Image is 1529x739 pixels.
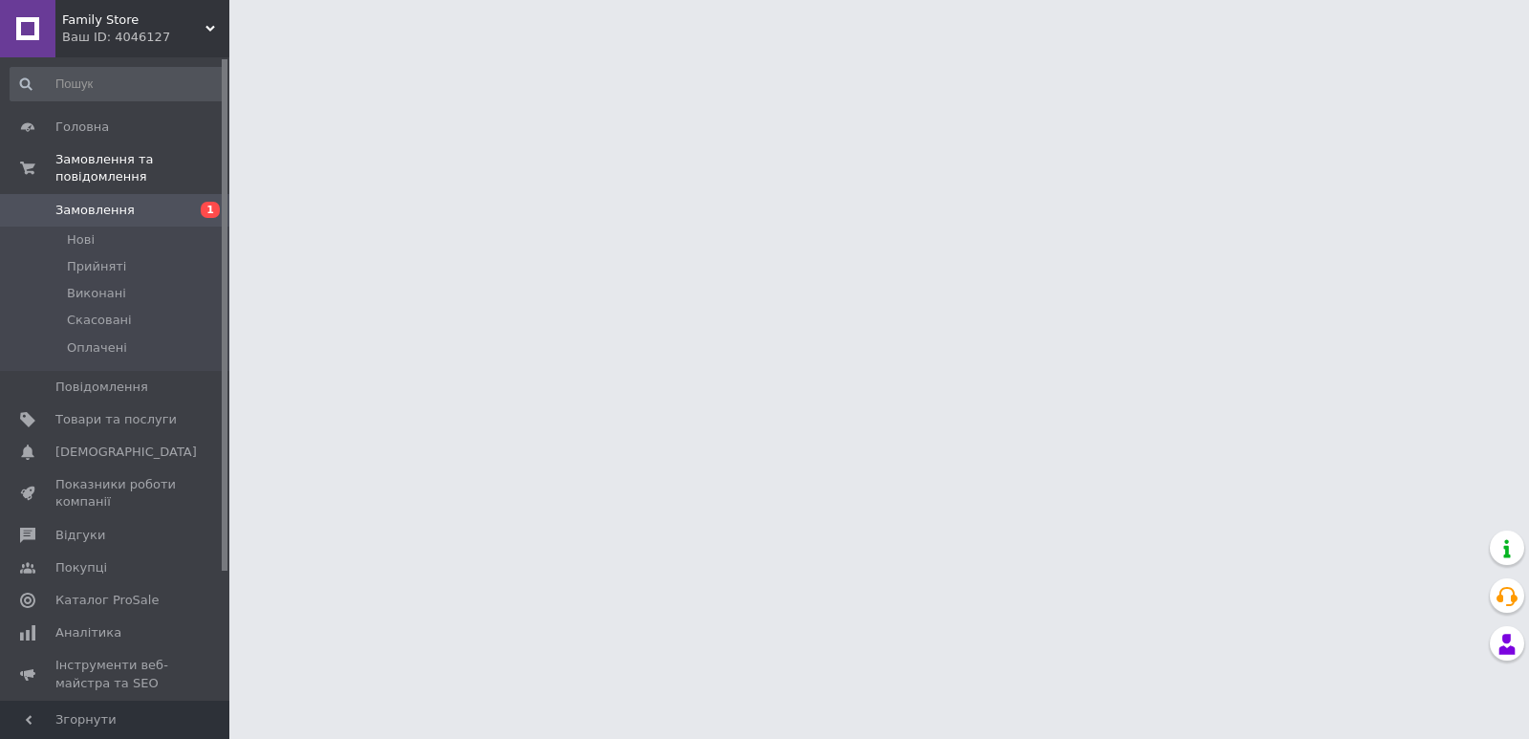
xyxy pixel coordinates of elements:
[55,592,159,609] span: Каталог ProSale
[67,339,127,357] span: Оплачені
[55,444,197,461] span: [DEMOGRAPHIC_DATA]
[67,231,95,249] span: Нові
[67,258,126,275] span: Прийняті
[55,411,177,428] span: Товари та послуги
[55,527,105,544] span: Відгуки
[55,624,121,641] span: Аналітика
[55,151,229,185] span: Замовлення та повідомлення
[67,312,132,329] span: Скасовані
[62,29,229,46] div: Ваш ID: 4046127
[10,67,226,101] input: Пошук
[201,202,220,218] span: 1
[55,657,177,691] span: Інструменти веб-майстра та SEO
[55,202,135,219] span: Замовлення
[55,559,107,576] span: Покупці
[55,119,109,136] span: Головна
[67,285,126,302] span: Виконані
[55,379,148,396] span: Повідомлення
[55,476,177,511] span: Показники роботи компанії
[62,11,205,29] span: Family Store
